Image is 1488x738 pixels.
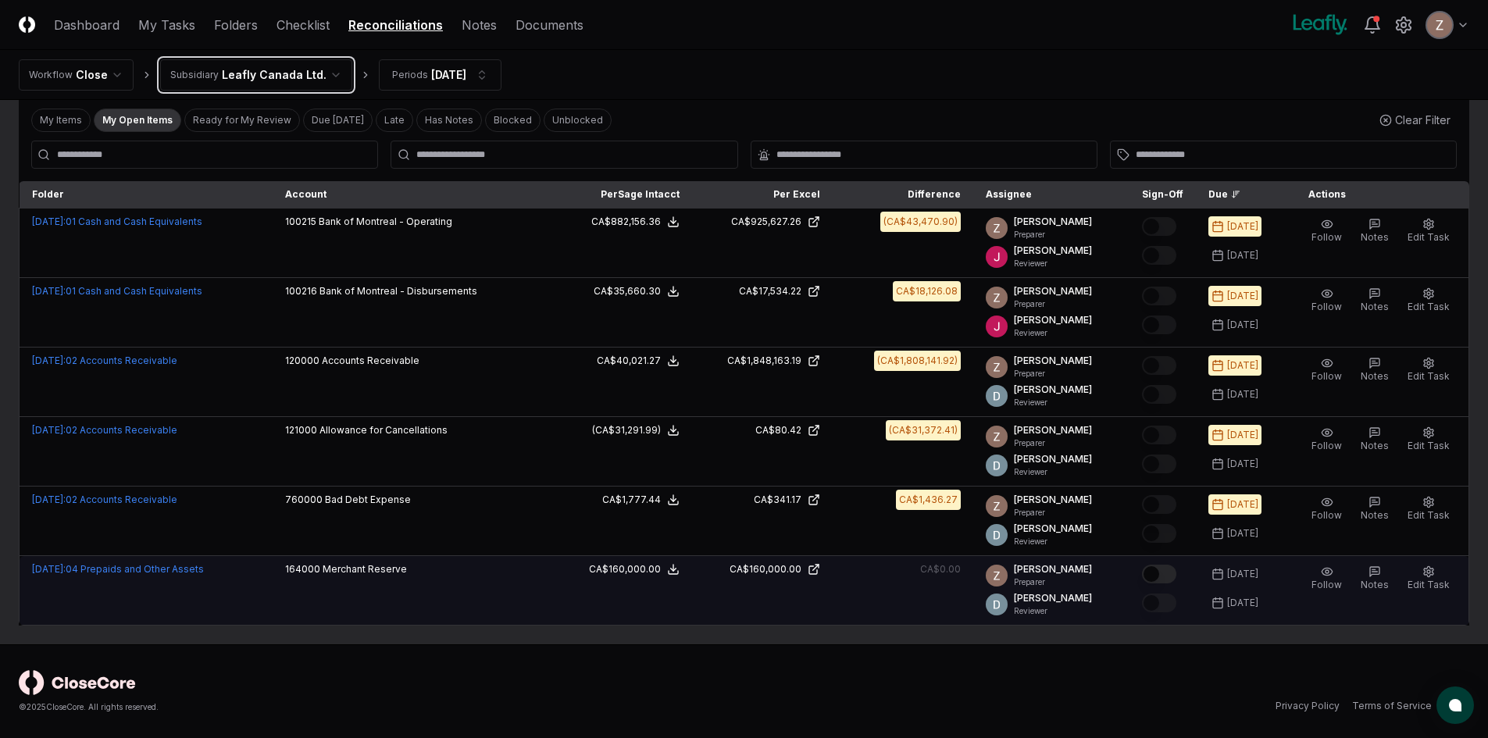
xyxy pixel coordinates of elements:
[1361,370,1389,382] span: Notes
[1142,594,1176,612] button: Mark complete
[1014,244,1092,258] p: [PERSON_NAME]
[1436,686,1474,724] button: atlas-launcher
[285,563,320,575] span: 164000
[1014,562,1092,576] p: [PERSON_NAME]
[1311,370,1342,382] span: Follow
[1361,231,1389,243] span: Notes
[986,455,1008,476] img: ACg8ocLeIi4Jlns6Fsr4lO0wQ1XJrFQvF4yUjbLrd1AsCAOmrfa1KQ=s96-c
[379,59,501,91] button: Periods[DATE]
[1404,493,1453,526] button: Edit Task
[1014,507,1092,519] p: Preparer
[323,563,407,575] span: Merchant Reserve
[1290,12,1351,37] img: Leafly logo
[597,354,680,368] button: CA$40,021.27
[1358,284,1392,317] button: Notes
[1227,428,1258,442] div: [DATE]
[1142,217,1176,236] button: Mark complete
[986,356,1008,378] img: ACg8ocKnDsamp5-SE65NkOhq35AnOBarAXdzXQ03o9g231ijNgHgyA=s96-c
[1408,579,1450,590] span: Edit Task
[376,109,413,132] button: Late
[1308,215,1345,248] button: Follow
[1308,284,1345,317] button: Follow
[1408,231,1450,243] span: Edit Task
[1129,181,1196,209] th: Sign-Off
[705,215,820,229] a: CA$925,627.26
[986,594,1008,615] img: ACg8ocLeIi4Jlns6Fsr4lO0wQ1XJrFQvF4yUjbLrd1AsCAOmrfa1KQ=s96-c
[1014,229,1092,241] p: Preparer
[754,493,801,507] div: CA$341.17
[19,59,501,91] nav: breadcrumb
[1014,466,1092,478] p: Reviewer
[32,355,66,366] span: [DATE] :
[986,495,1008,517] img: ACg8ocKnDsamp5-SE65NkOhq35AnOBarAXdzXQ03o9g231ijNgHgyA=s96-c
[1014,452,1092,466] p: [PERSON_NAME]
[1142,287,1176,305] button: Mark complete
[1227,289,1258,303] div: [DATE]
[705,423,820,437] a: CA$80.42
[889,423,958,437] div: (CA$31,372.41)
[1404,562,1453,595] button: Edit Task
[592,423,661,437] div: (CA$31,291.99)
[986,565,1008,586] img: ACg8ocKnDsamp5-SE65NkOhq35AnOBarAXdzXQ03o9g231ijNgHgyA=s96-c
[1361,579,1389,590] span: Notes
[1276,699,1340,713] a: Privacy Policy
[1361,509,1389,521] span: Notes
[883,215,958,229] div: (CA$43,470.90)
[1311,301,1342,312] span: Follow
[1404,215,1453,248] button: Edit Task
[462,16,497,34] a: Notes
[1227,497,1258,512] div: [DATE]
[54,16,120,34] a: Dashboard
[184,109,300,132] button: Ready for My Review
[32,494,66,505] span: [DATE] :
[1227,219,1258,234] div: [DATE]
[1227,248,1258,262] div: [DATE]
[986,316,1008,337] img: ACg8ocJfBSitaon9c985KWe3swqK2kElzkAv-sHk65QWxGQz4ldowg=s96-c
[833,181,973,209] th: Difference
[1308,562,1345,595] button: Follow
[1014,368,1092,380] p: Preparer
[1352,699,1432,713] a: Terms of Service
[986,287,1008,308] img: ACg8ocKnDsamp5-SE65NkOhq35AnOBarAXdzXQ03o9g231ijNgHgyA=s96-c
[32,285,202,297] a: [DATE]:01 Cash and Cash Equivalents
[19,670,136,695] img: logo
[319,424,448,436] span: Allowance for Cancellations
[986,385,1008,407] img: ACg8ocLeIi4Jlns6Fsr4lO0wQ1XJrFQvF4yUjbLrd1AsCAOmrfa1KQ=s96-c
[1014,354,1092,368] p: [PERSON_NAME]
[899,493,958,507] div: CA$1,436.27
[986,524,1008,546] img: ACg8ocLeIi4Jlns6Fsr4lO0wQ1XJrFQvF4yUjbLrd1AsCAOmrfa1KQ=s96-c
[1208,187,1271,201] div: Due
[1308,354,1345,387] button: Follow
[1408,440,1450,451] span: Edit Task
[594,284,680,298] button: CA$35,660.30
[1308,423,1345,456] button: Follow
[1227,358,1258,373] div: [DATE]
[1358,354,1392,387] button: Notes
[1404,423,1453,456] button: Edit Task
[602,493,680,507] button: CA$1,777.44
[32,355,177,366] a: [DATE]:02 Accounts Receivable
[19,701,744,713] div: © 2025 CloseCore. All rights reserved.
[1014,298,1092,310] p: Preparer
[348,16,443,34] a: Reconciliations
[285,424,317,436] span: 121000
[973,181,1129,209] th: Assignee
[1358,493,1392,526] button: Notes
[392,68,428,82] div: Periods
[1014,493,1092,507] p: [PERSON_NAME]
[1142,356,1176,375] button: Mark complete
[1308,493,1345,526] button: Follow
[730,562,801,576] div: CA$160,000.00
[31,109,91,132] button: My Items
[1227,318,1258,332] div: [DATE]
[597,354,661,368] div: CA$40,021.27
[1014,605,1092,617] p: Reviewer
[1142,426,1176,444] button: Mark complete
[1427,12,1452,37] img: ACg8ocKnDsamp5-SE65NkOhq35AnOBarAXdzXQ03o9g231ijNgHgyA=s96-c
[1142,385,1176,404] button: Mark complete
[1404,284,1453,317] button: Edit Task
[1014,576,1092,588] p: Preparer
[755,423,801,437] div: CA$80.42
[319,216,452,227] span: Bank of Montreal - Operating
[325,494,411,505] span: Bad Debt Expense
